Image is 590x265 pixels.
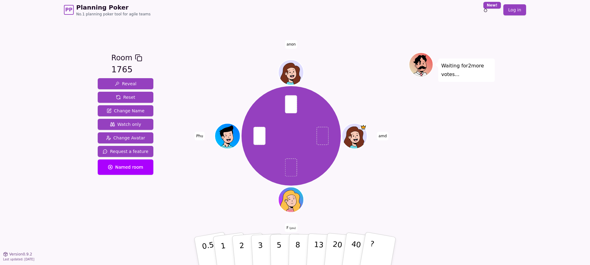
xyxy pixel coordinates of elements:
[111,52,132,63] span: Room
[98,92,153,103] button: Reset
[76,3,151,12] span: Planning Poker
[3,258,34,261] span: Last updated: [DATE]
[111,63,142,76] div: 1765
[65,6,72,14] span: PP
[103,148,148,155] span: Request a feature
[195,132,205,140] span: Click to change your name
[480,4,491,15] button: New!
[285,40,297,49] span: Click to change your name
[110,121,141,127] span: Watch only
[98,132,153,143] button: Change Avatar
[98,119,153,130] button: Watch only
[503,4,526,15] a: Log in
[107,108,144,114] span: Change Name
[76,12,151,17] span: No.1 planning poker tool for agile teams
[360,124,367,130] span: amd is the host
[98,146,153,157] button: Request a feature
[98,159,153,175] button: Named room
[98,78,153,89] button: Reveal
[108,164,143,170] span: Named room
[115,81,136,87] span: Reveal
[106,135,145,141] span: Change Avatar
[279,187,303,211] button: Click to change your avatar
[377,132,388,140] span: Click to change your name
[98,105,153,116] button: Change Name
[441,62,492,79] p: Waiting for 2 more votes...
[483,2,501,9] div: New!
[9,252,32,257] span: Version 0.9.2
[289,227,296,229] span: (you)
[3,252,32,257] button: Version0.9.2
[285,223,297,232] span: Click to change your name
[116,94,135,100] span: Reset
[64,3,151,17] a: PPPlanning PokerNo.1 planning poker tool for agile teams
